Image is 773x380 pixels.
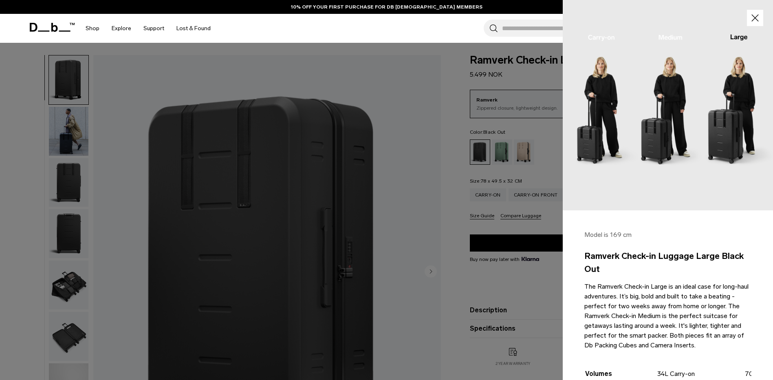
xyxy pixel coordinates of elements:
h3: Ramverk Check-in Luggage Large Black Out [584,250,751,275]
a: Support [143,14,164,43]
p: Model is 169 cm [584,230,751,240]
a: Lost & Found [176,14,211,43]
a: Explore [112,14,131,43]
a: 10% OFF YOUR FIRST PURCHASE FOR DB [DEMOGRAPHIC_DATA] MEMBERS [291,3,482,11]
nav: Main Navigation [79,14,217,43]
a: Shop [86,14,99,43]
p: The Ramverk Check-in Large is an ideal case for long-haul adventures. It’s big, bold and built to... [584,282,751,350]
